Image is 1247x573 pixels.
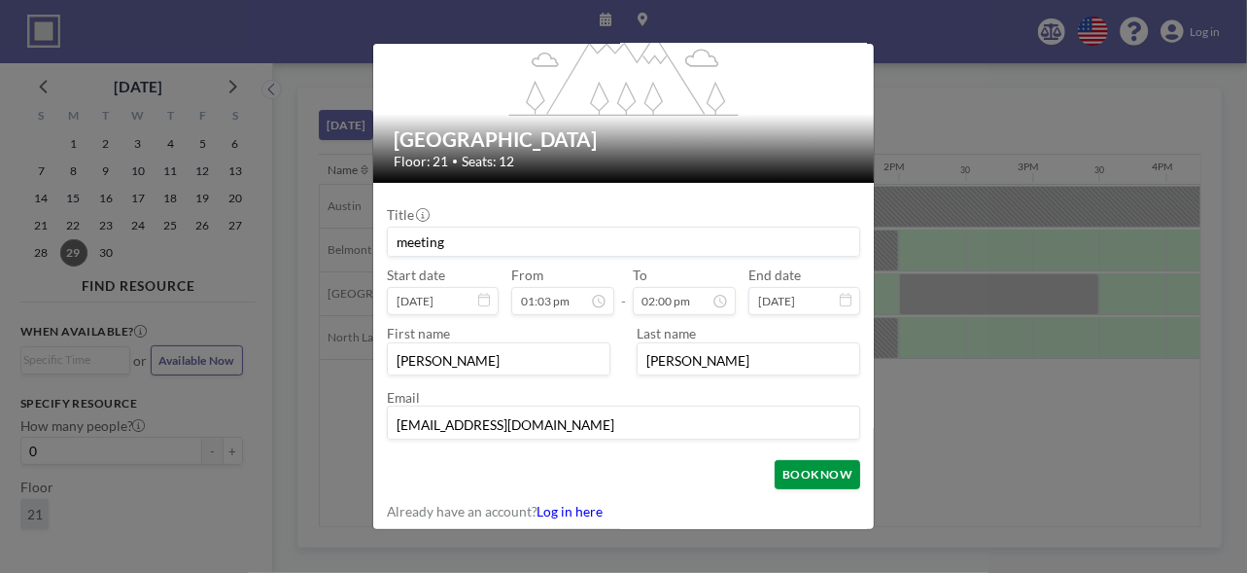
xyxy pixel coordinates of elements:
[511,267,543,283] label: From
[748,267,801,283] label: End date
[394,153,448,169] span: Floor: 21
[638,346,859,375] input: Last name
[387,325,450,341] label: First name
[388,411,859,439] input: Email
[394,127,855,153] h2: [GEOGRAPHIC_DATA]
[387,389,420,406] label: Email
[621,272,626,309] span: -
[775,460,860,490] button: BOOK NOW
[387,267,445,283] label: Start date
[388,228,859,256] input: Guest reservation
[633,267,647,283] label: To
[388,346,609,375] input: First name
[537,503,603,519] a: Log in here
[387,206,428,223] label: Title
[637,325,696,341] label: Last name
[452,155,458,167] span: •
[387,503,537,519] span: Already have an account?
[463,153,515,169] span: Seats: 12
